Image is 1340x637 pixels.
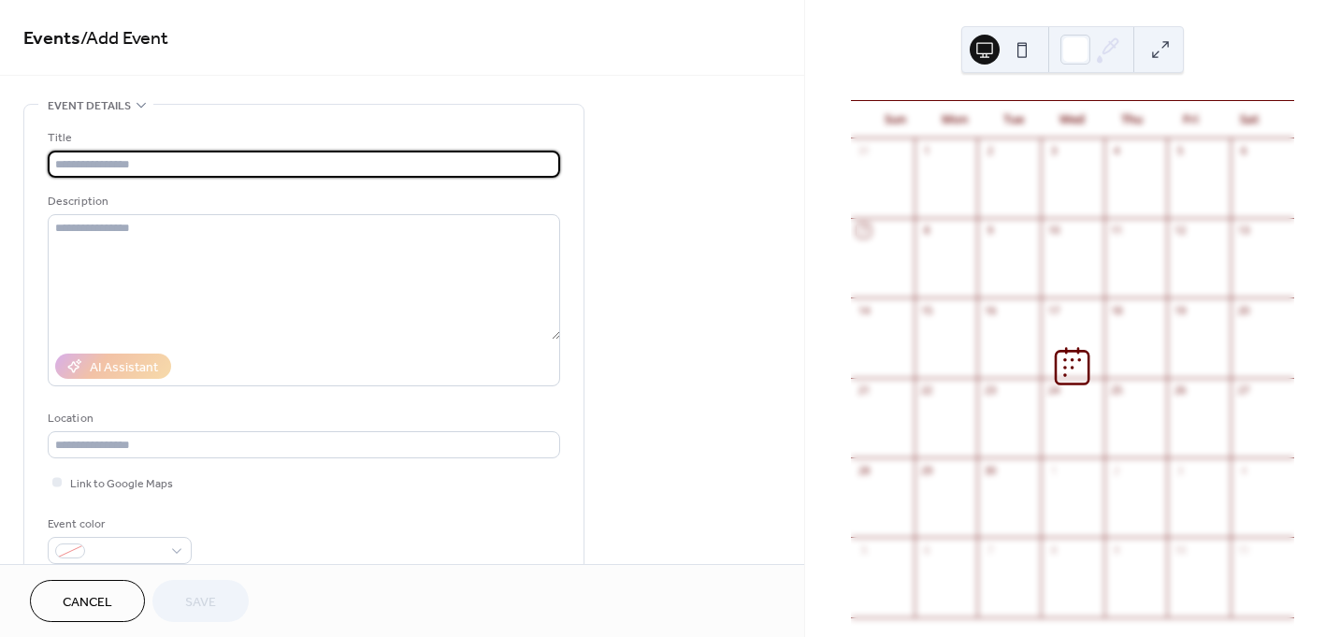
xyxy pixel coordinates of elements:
[920,303,934,317] div: 15
[857,543,871,557] div: 5
[920,463,934,477] div: 29
[1173,384,1187,398] div: 26
[1046,224,1060,238] div: 10
[1236,543,1250,557] div: 11
[1173,144,1187,158] div: 5
[920,144,934,158] div: 1
[1043,101,1102,138] div: Wed
[1102,101,1160,138] div: Thu
[857,303,871,317] div: 14
[1110,463,1124,477] div: 2
[866,101,925,138] div: Sun
[1236,303,1250,317] div: 20
[1173,463,1187,477] div: 3
[1046,384,1060,398] div: 24
[984,101,1043,138] div: Tue
[1173,303,1187,317] div: 19
[1236,463,1250,477] div: 4
[857,463,871,477] div: 28
[920,224,934,238] div: 8
[1110,303,1124,317] div: 18
[983,384,997,398] div: 23
[70,474,173,494] span: Link to Google Maps
[1220,101,1279,138] div: Sat
[1173,543,1187,557] div: 10
[1161,101,1220,138] div: Fri
[920,384,934,398] div: 22
[63,593,112,613] span: Cancel
[925,101,984,138] div: Mon
[48,128,556,148] div: Title
[48,514,188,534] div: Event color
[983,543,997,557] div: 7
[1110,543,1124,557] div: 9
[1110,144,1124,158] div: 4
[1236,144,1250,158] div: 6
[1046,144,1060,158] div: 3
[983,463,997,477] div: 30
[1110,224,1124,238] div: 11
[1173,224,1187,238] div: 12
[1110,384,1124,398] div: 25
[1236,224,1250,238] div: 13
[23,21,80,57] a: Events
[48,192,556,211] div: Description
[80,21,168,57] span: / Add Event
[48,96,131,116] span: Event details
[920,543,934,557] div: 6
[1046,543,1060,557] div: 8
[857,144,871,158] div: 31
[1046,303,1060,317] div: 17
[857,224,871,238] div: 7
[857,384,871,398] div: 21
[1236,384,1250,398] div: 27
[983,303,997,317] div: 16
[48,409,556,428] div: Location
[983,144,997,158] div: 2
[30,580,145,622] button: Cancel
[983,224,997,238] div: 9
[1046,463,1060,477] div: 1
